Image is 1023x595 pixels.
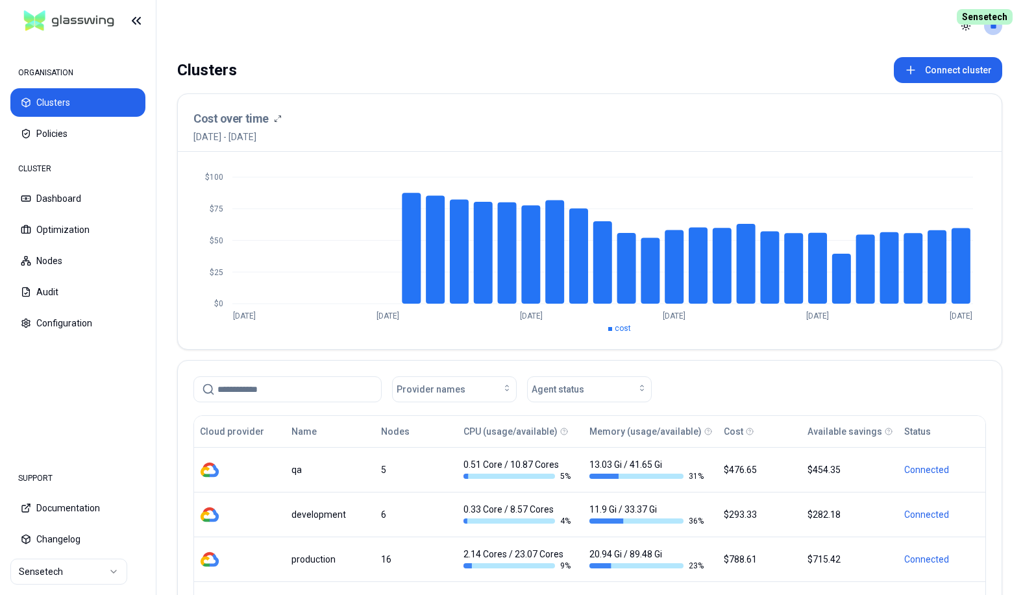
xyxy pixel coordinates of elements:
[200,419,264,444] button: Cloud provider
[904,508,980,521] div: Connected
[894,57,1002,83] button: Connect cluster
[10,215,145,244] button: Optimization
[200,550,219,569] img: gcp
[291,419,317,444] button: Name
[807,419,882,444] button: Available savings
[193,110,269,128] h3: Cost over time
[210,236,223,245] tspan: $50
[214,299,223,308] tspan: $0
[589,503,704,526] div: 11.9 Gi / 33.37 Gi
[957,9,1013,25] span: Sensetech
[10,119,145,148] button: Policies
[463,471,578,481] div: 5 %
[10,494,145,522] button: Documentation
[381,463,452,476] div: 5
[663,311,685,321] tspan: [DATE]
[210,268,223,277] tspan: $25
[200,505,219,524] img: gcp
[724,508,796,521] div: $293.33
[10,184,145,213] button: Dashboard
[724,419,743,444] button: Cost
[724,553,796,566] div: $788.61
[397,383,465,396] span: Provider names
[10,156,145,182] div: CLUSTER
[589,471,704,481] div: 31 %
[291,553,369,566] div: production
[10,88,145,117] button: Clusters
[463,516,578,526] div: 4 %
[463,458,578,481] div: 0.51 Core / 10.87 Cores
[291,463,369,476] div: qa
[381,508,452,521] div: 6
[10,278,145,306] button: Audit
[193,130,282,143] span: [DATE] - [DATE]
[233,311,256,321] tspan: [DATE]
[291,508,369,521] div: development
[806,311,829,321] tspan: [DATE]
[392,376,517,402] button: Provider names
[463,419,558,444] button: CPU (usage/available)
[589,561,704,571] div: 23 %
[520,311,543,321] tspan: [DATE]
[589,548,704,571] div: 20.94 Gi / 89.48 Gi
[10,465,145,491] div: SUPPORT
[205,173,223,182] tspan: $100
[527,376,652,402] button: Agent status
[532,383,584,396] span: Agent status
[10,60,145,86] div: ORGANISATION
[904,553,980,566] div: Connected
[19,6,119,36] img: GlassWing
[589,419,702,444] button: Memory (usage/available)
[10,309,145,337] button: Configuration
[615,324,631,333] span: cost
[10,525,145,553] button: Changelog
[807,553,893,566] div: $715.42
[589,516,704,526] div: 36 %
[463,561,578,571] div: 9 %
[210,204,223,213] tspan: $75
[381,419,410,444] button: Nodes
[904,463,980,476] div: Connected
[724,463,796,476] div: $476.65
[589,458,704,481] div: 13.03 Gi / 41.65 Gi
[904,425,931,438] div: Status
[807,463,893,476] div: $454.35
[950,311,972,321] tspan: [DATE]
[200,460,219,480] img: gcp
[381,553,452,566] div: 16
[807,508,893,521] div: $282.18
[376,311,399,321] tspan: [DATE]
[10,247,145,275] button: Nodes
[463,548,578,571] div: 2.14 Cores / 23.07 Cores
[177,57,237,83] div: Clusters
[463,503,578,526] div: 0.33 Core / 8.57 Cores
